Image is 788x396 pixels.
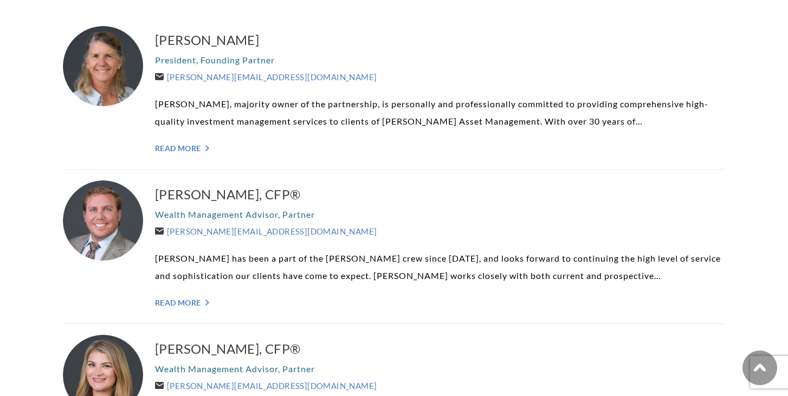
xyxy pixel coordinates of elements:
[155,360,725,378] p: Wealth Management Advisor, Partner
[155,31,725,49] a: [PERSON_NAME]
[155,51,725,69] p: President, Founding Partner
[155,298,725,307] a: Read More ">
[155,72,377,82] a: [PERSON_NAME][EMAIL_ADDRESS][DOMAIN_NAME]
[155,95,725,130] p: [PERSON_NAME], majority owner of the partnership, is personally and professionally committed to p...
[155,144,725,153] a: Read More ">
[155,250,725,284] p: [PERSON_NAME] has been a part of the [PERSON_NAME] crew since [DATE], and looks forward to contin...
[155,206,725,223] p: Wealth Management Advisor, Partner
[155,226,377,236] a: [PERSON_NAME][EMAIL_ADDRESS][DOMAIN_NAME]
[155,186,725,203] a: [PERSON_NAME], CFP®
[155,340,725,358] a: [PERSON_NAME], CFP®
[155,381,377,391] a: [PERSON_NAME][EMAIL_ADDRESS][DOMAIN_NAME]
